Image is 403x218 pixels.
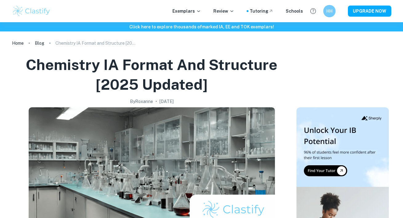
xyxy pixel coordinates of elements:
button: HH [323,5,336,17]
button: Help and Feedback [308,6,318,16]
h6: HH [326,8,333,14]
a: Schools [286,8,303,14]
h6: Click here to explore thousands of marked IA, EE and TOK exemplars ! [1,23,402,30]
p: Chemistry IA Format and Structure [2025 updated] [55,40,135,47]
p: • [155,98,157,105]
button: UPGRADE NOW [348,6,391,17]
p: Exemplars [172,8,201,14]
a: Blog [35,39,44,47]
p: Review [213,8,234,14]
h2: [DATE] [159,98,174,105]
img: Clastify logo [12,5,51,17]
a: Tutoring [250,8,273,14]
a: Home [12,39,24,47]
h2: By Roxanne [130,98,153,105]
h1: Chemistry IA Format and Structure [2025 updated] [14,55,289,94]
